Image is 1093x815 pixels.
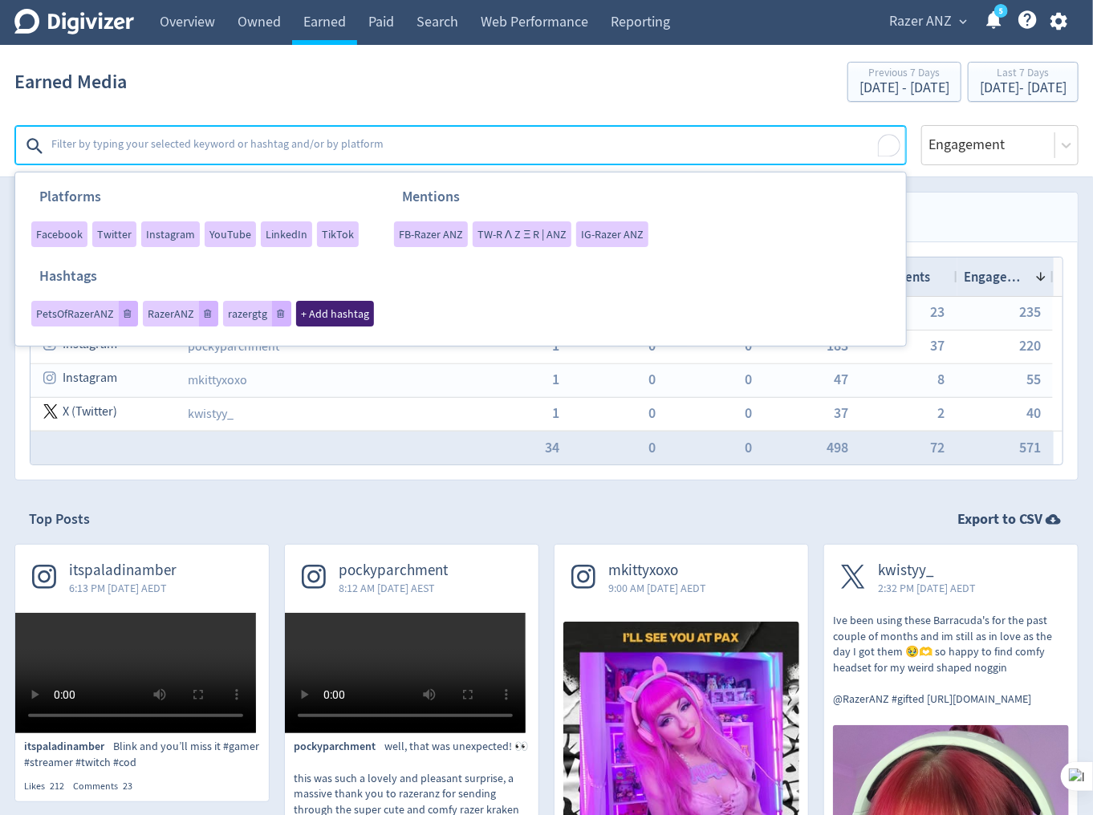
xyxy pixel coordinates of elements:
[378,187,648,221] h3: Mentions
[889,9,952,34] span: Razer ANZ
[477,229,567,240] span: TW-R Λ Z Ξ R | ANZ
[884,9,971,34] button: Razer ANZ
[980,81,1067,95] div: [DATE] - [DATE]
[15,266,374,301] h3: Hashtags
[266,229,307,240] span: LinkedIn
[14,56,127,107] h1: Earned Media
[999,6,1003,17] text: 5
[146,229,195,240] span: Instagram
[301,308,369,319] span: + Add hashtag
[847,62,961,102] button: Previous 7 Days[DATE] - [DATE]
[399,229,463,240] span: FB-Razer ANZ
[15,187,359,221] h3: Platforms
[994,4,1008,18] a: 5
[980,67,1067,81] div: Last 7 Days
[859,81,949,95] div: [DATE] - [DATE]
[36,308,114,319] span: PetsOfRazerANZ
[859,67,949,81] div: Previous 7 Days
[97,229,132,240] span: Twitter
[228,308,267,319] span: razergtg
[581,229,644,240] span: IG-Razer ANZ
[956,14,970,29] span: expand_more
[36,229,83,240] span: Facebook
[50,130,904,162] textarea: To enrich screen reader interactions, please activate Accessibility in Grammarly extension settings
[148,308,194,319] span: RazerANZ
[209,229,251,240] span: YouTube
[968,62,1079,102] button: Last 7 Days[DATE]- [DATE]
[322,229,354,240] span: TikTok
